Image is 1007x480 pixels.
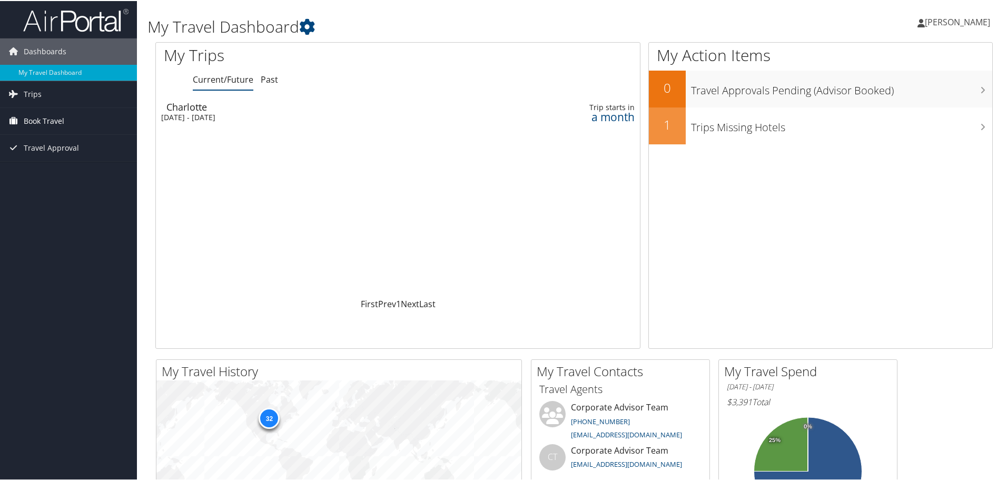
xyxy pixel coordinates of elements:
a: Current/Future [193,73,253,84]
h6: Total [727,395,889,407]
a: [PERSON_NAME] [917,5,1001,37]
span: Book Travel [24,107,64,133]
h1: My Travel Dashboard [147,15,716,37]
a: First [361,297,378,309]
h2: 1 [649,115,686,133]
h3: Travel Approvals Pending (Advisor Booked) [691,77,992,97]
a: 0Travel Approvals Pending (Advisor Booked) [649,70,992,106]
div: a month [527,111,635,121]
h1: My Trips [164,43,430,65]
a: [EMAIL_ADDRESS][DOMAIN_NAME] [571,458,682,468]
a: Next [401,297,419,309]
a: Past [261,73,278,84]
h2: My Travel Contacts [537,361,709,379]
h2: 0 [649,78,686,96]
div: Trip starts in [527,102,635,111]
span: Travel Approval [24,134,79,160]
a: 1 [396,297,401,309]
a: [PHONE_NUMBER] [571,416,630,425]
a: Prev [378,297,396,309]
a: Last [419,297,436,309]
a: [EMAIL_ADDRESS][DOMAIN_NAME] [571,429,682,438]
h3: Travel Agents [539,381,702,396]
span: Dashboards [24,37,66,64]
tspan: 25% [769,436,781,443]
div: [DATE] - [DATE] [161,112,463,121]
li: Corporate Advisor Team [534,400,707,443]
div: 32 [259,407,280,428]
h2: My Travel History [162,361,521,379]
h6: [DATE] - [DATE] [727,381,889,391]
h3: Trips Missing Hotels [691,114,992,134]
span: Trips [24,80,42,106]
div: Charlotte [166,101,468,111]
div: CT [539,443,566,469]
span: [PERSON_NAME] [925,15,990,27]
li: Corporate Advisor Team [534,443,707,477]
a: 1Trips Missing Hotels [649,106,992,143]
h2: My Travel Spend [724,361,897,379]
h1: My Action Items [649,43,992,65]
tspan: 0% [804,423,812,429]
span: $3,391 [727,395,752,407]
img: airportal-logo.png [23,7,129,32]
